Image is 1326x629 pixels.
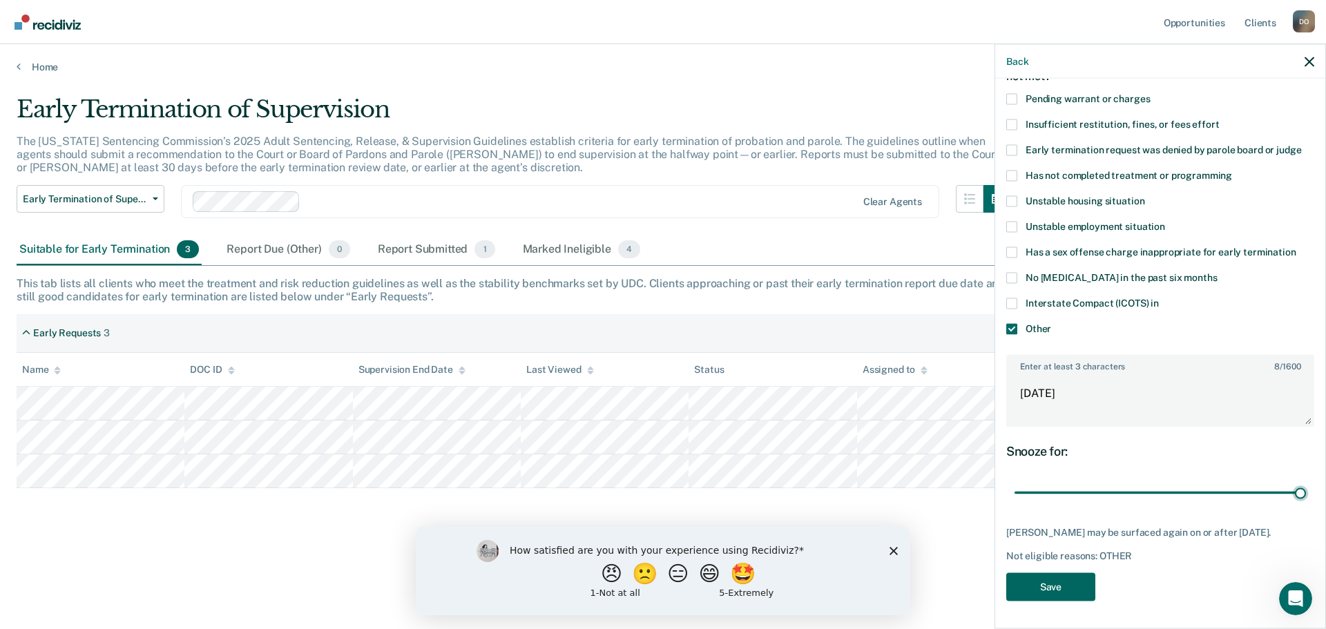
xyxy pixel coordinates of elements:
div: Report Submitted [375,235,498,265]
div: Not eligible reasons: OTHER [1006,550,1314,561]
div: Early Requests [33,327,101,339]
span: Early termination request was denied by parole board or judge [1026,144,1301,155]
span: No [MEDICAL_DATA] in the past six months [1026,271,1217,282]
iframe: Intercom live chat [1279,582,1312,615]
div: Supervision End Date [358,364,465,376]
div: This tab lists all clients who meet the treatment and risk reduction guidelines as well as the st... [17,277,1309,303]
span: Interstate Compact (ICOTS) in [1026,297,1159,308]
div: Last Viewed [526,364,593,376]
a: Home [17,61,1309,73]
div: Marked Ineligible [520,235,644,265]
button: Save [1006,572,1095,601]
div: Name [22,364,61,376]
div: Assigned to [863,364,928,376]
p: The [US_STATE] Sentencing Commission’s 2025 Adult Sentencing, Release, & Supervision Guidelines e... [17,135,999,174]
div: Early Termination of Supervision [17,95,1011,135]
span: Early Termination of Supervision [23,193,147,205]
span: 4 [618,240,640,258]
span: / 1600 [1274,361,1300,371]
span: Unstable housing situation [1026,195,1144,206]
div: Clear agents [863,196,922,208]
span: 3 [177,240,199,258]
button: Back [1006,55,1028,67]
span: Has not completed treatment or programming [1026,169,1232,180]
div: 3 [104,327,110,339]
span: 8 [1274,361,1280,371]
div: Snooze for: [1006,443,1314,458]
span: 0 [329,240,350,258]
textarea: [DATE] [1008,374,1313,425]
div: DOC ID [190,364,234,376]
img: Recidiviz [15,14,81,30]
span: 1 [474,240,494,258]
span: Insufficient restitution, fines, or fees effort [1026,118,1219,129]
label: Enter at least 3 characters [1008,356,1313,371]
div: Suitable for Early Termination [17,235,202,265]
span: Has a sex offense charge inappropriate for early termination [1026,246,1296,257]
span: Other [1026,322,1051,333]
div: Status [694,364,724,376]
iframe: Survey by Kim from Recidiviz [416,526,910,615]
span: Pending warrant or charges [1026,93,1150,104]
div: Report Due (Other) [224,235,352,265]
span: Unstable employment situation [1026,220,1165,231]
button: Profile dropdown button [1293,10,1315,32]
div: D O [1293,10,1315,32]
div: [PERSON_NAME] may be surfaced again on or after [DATE]. [1006,527,1314,539]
